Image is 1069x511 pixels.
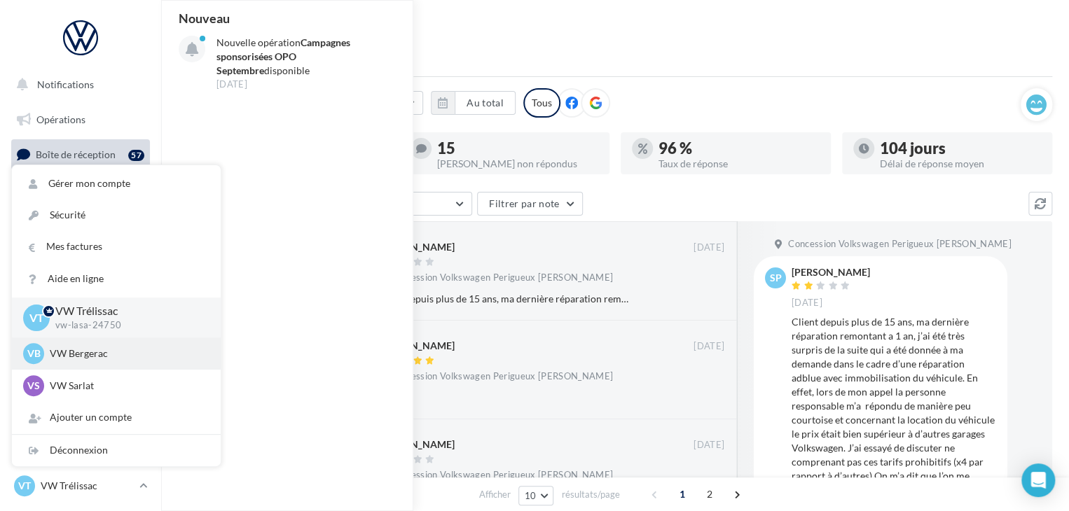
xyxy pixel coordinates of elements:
div: Délai de réponse moyen [880,159,1041,169]
div: 104 jours [880,141,1041,156]
div: [PERSON_NAME] [376,339,455,353]
div: 57 [128,150,144,161]
a: Campagnes DataOnDemand [8,396,153,437]
span: [DATE] [792,297,822,309]
button: Notifications [8,70,147,99]
div: Déconnexion [12,435,221,466]
span: VB [27,346,41,360]
a: Calendrier [8,315,153,344]
a: Aide en ligne [12,263,221,295]
button: Au total [455,91,516,115]
button: Au total [431,91,516,115]
span: Boîte de réception [36,148,116,160]
span: 10 [525,490,537,501]
span: [DATE] [694,241,724,254]
div: Ajouter un compte [12,402,221,433]
div: [PERSON_NAME] [376,240,455,254]
a: Boîte de réception57 [8,139,153,169]
span: Opérations [36,113,85,125]
span: Concession Volkswagen Perigueux [PERSON_NAME] [389,370,613,383]
a: Mes factures [12,231,221,262]
div: Boîte de réception [178,22,1052,43]
span: 1 [671,483,694,505]
span: Afficher [479,488,511,501]
span: sp [770,271,782,285]
a: Sécurité [12,199,221,231]
span: [DATE] [694,340,724,353]
p: VW Sarlat [50,379,204,393]
a: PLV et print personnalisable [8,349,153,391]
p: VW Trélissac [41,479,134,493]
span: VT [29,309,44,325]
span: VS [27,379,40,393]
button: Filtrer par note [477,192,583,216]
a: Campagnes [8,211,153,240]
a: Gérer mon compte [12,168,221,199]
p: VW Trélissac [55,303,198,319]
div: [PERSON_NAME] [376,437,455,451]
div: [PERSON_NAME] non répondus [437,159,598,169]
a: VT VW Trélissac [11,472,150,499]
div: Tous [523,88,560,118]
span: Concession Volkswagen Perigueux [PERSON_NAME] [389,272,613,284]
p: vw-lasa-24750 [55,319,198,332]
span: Concession Volkswagen Perigueux [PERSON_NAME] [389,469,613,482]
div: Taux de réponse [658,159,820,169]
div: 15 [437,141,598,156]
span: VT [18,479,31,493]
div: 96 % [658,141,820,156]
span: Notifications [37,78,94,90]
span: 2 [698,483,721,505]
a: Médiathèque [8,280,153,309]
div: Open Intercom Messenger [1021,463,1055,497]
a: Contacts [8,245,153,274]
span: [DATE] [694,439,724,451]
div: 😀🙏👍 [376,391,633,405]
a: Visibilité en ligne [8,176,153,205]
p: VW Bergerac [50,346,204,360]
button: 10 [518,486,554,505]
span: résultats/page [561,488,619,501]
div: Client depuis plus de 15 ans, ma dernière réparation remontant a 1 an, j’ai été très surpris de l... [376,292,633,306]
a: Opérations [8,105,153,134]
span: Concession Volkswagen Perigueux [PERSON_NAME] [788,238,1012,251]
div: [PERSON_NAME] [792,267,870,277]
